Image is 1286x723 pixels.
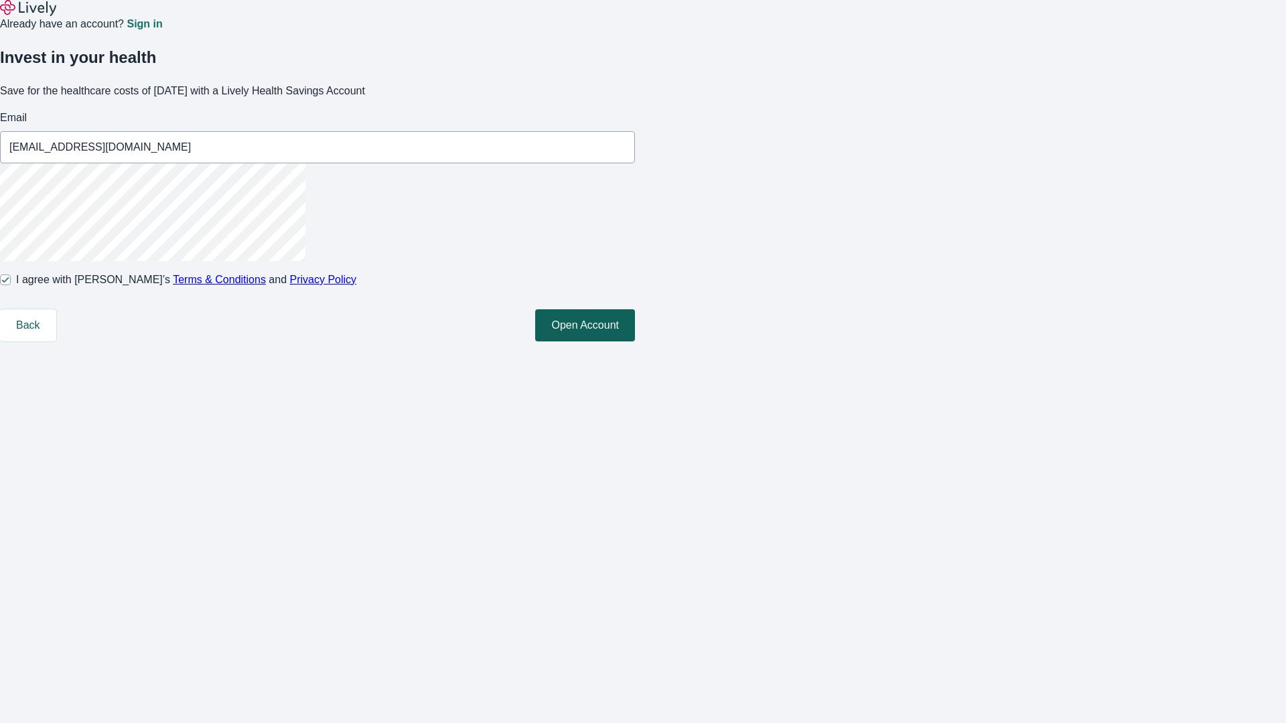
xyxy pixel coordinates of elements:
[290,274,357,285] a: Privacy Policy
[127,19,162,29] a: Sign in
[535,309,635,341] button: Open Account
[173,274,266,285] a: Terms & Conditions
[16,272,356,288] span: I agree with [PERSON_NAME]’s and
